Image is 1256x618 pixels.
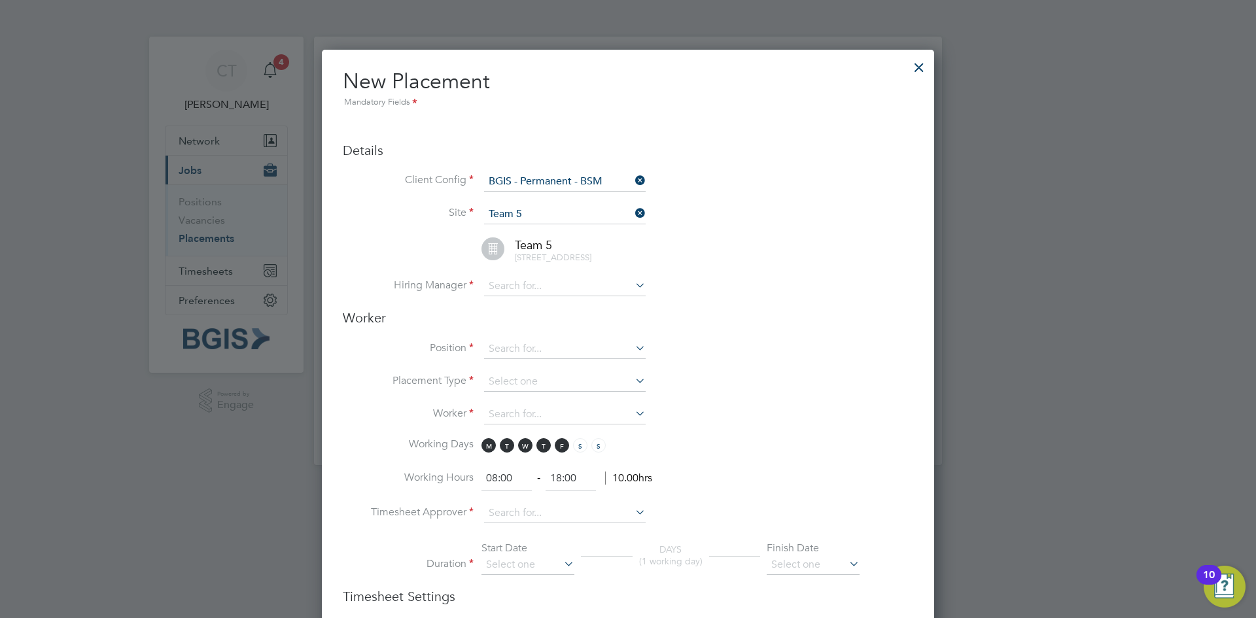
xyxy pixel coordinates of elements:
[343,95,913,110] div: Mandatory Fields
[484,405,646,424] input: Search for...
[484,339,646,359] input: Search for...
[1203,575,1215,592] div: 10
[343,588,913,605] h3: Timesheet Settings
[534,472,543,485] span: ‐
[518,438,532,453] span: W
[343,438,474,451] label: Working Days
[481,467,532,490] input: 08:00
[536,438,551,453] span: T
[555,438,569,453] span: F
[343,471,474,485] label: Working Hours
[481,541,574,555] div: Start Date
[546,467,596,490] input: 17:00
[484,504,646,523] input: Search for...
[484,277,646,296] input: Search for...
[343,173,474,187] label: Client Config
[484,205,646,224] input: Search for...
[633,543,709,567] div: DAYS
[484,372,646,392] input: Select one
[343,506,474,519] label: Timesheet Approver
[767,555,860,575] input: Select one
[1204,566,1246,608] button: Open Resource Center, 10 new notifications
[343,279,474,292] label: Hiring Manager
[767,541,860,555] div: Finish Date
[343,68,913,110] h2: New Placement
[500,438,514,453] span: T
[481,438,496,453] span: M
[343,557,474,571] label: Duration
[481,555,574,575] input: Select one
[515,237,552,252] span: Team 5
[639,555,703,567] span: (1 working day)
[343,142,913,159] h3: Details
[343,374,474,388] label: Placement Type
[515,252,591,263] span: [STREET_ADDRESS]
[343,309,913,326] h3: Worker
[484,172,646,192] input: Search for...
[343,206,474,220] label: Site
[343,407,474,421] label: Worker
[343,341,474,355] label: Position
[573,438,587,453] span: S
[591,438,606,453] span: S
[605,472,652,485] span: 10.00hrs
